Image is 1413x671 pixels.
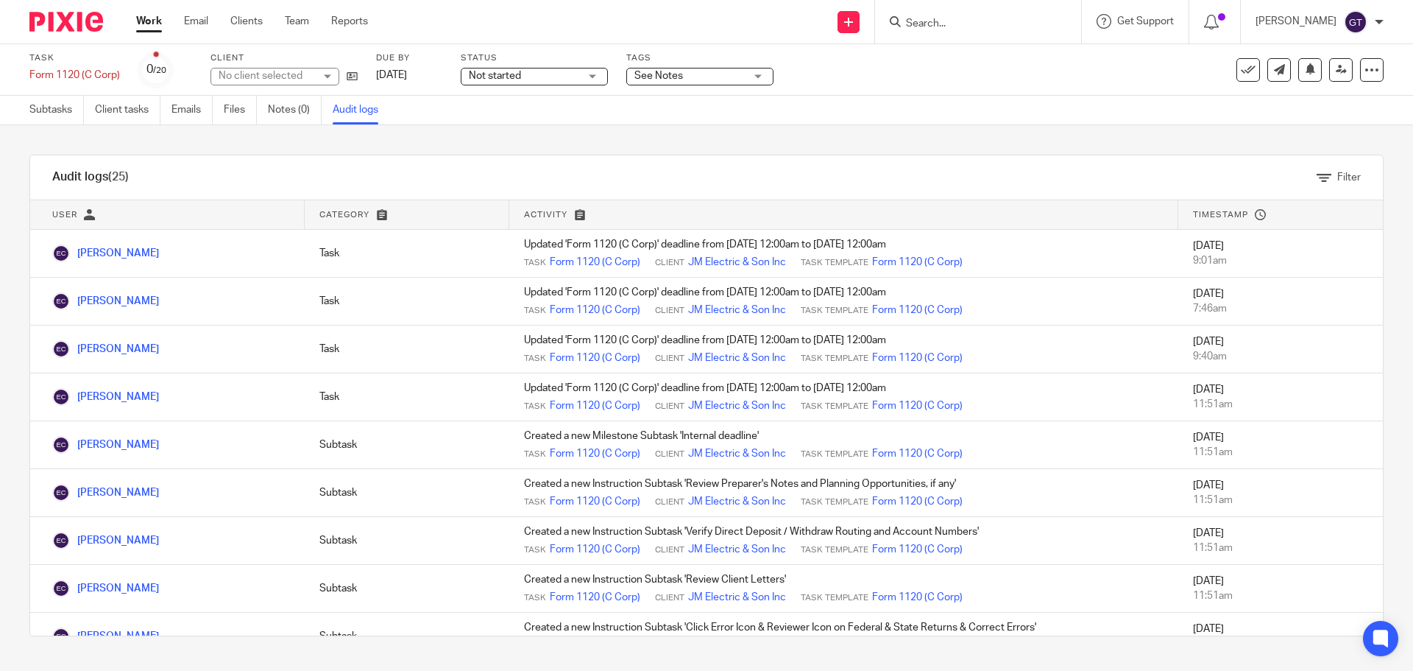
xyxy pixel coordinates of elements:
[305,517,509,565] td: Subtask
[1178,326,1383,373] td: [DATE]
[52,631,159,642] a: [PERSON_NAME]
[524,496,546,508] span: Task
[285,14,309,29] a: Team
[872,590,963,605] a: Form 1120 (C Corp)
[52,535,159,546] a: [PERSON_NAME]
[52,296,159,306] a: [PERSON_NAME]
[550,351,640,365] a: Form 1120 (C Corp)
[524,449,546,460] span: Task
[550,398,640,413] a: Form 1120 (C Corp)
[655,449,684,460] span: Client
[52,440,159,450] a: [PERSON_NAME]
[655,353,684,365] span: Client
[305,565,509,613] td: Subtask
[305,469,509,517] td: Subtask
[29,68,120,82] div: Form 1120 (C Corp)
[52,340,70,358] img: Edward Cummiskey
[1178,421,1383,469] td: [DATE]
[801,401,868,412] span: Task Template
[801,592,868,604] span: Task Template
[688,494,786,509] a: JM Electric & Son Inc
[1193,301,1368,316] div: 7:46am
[655,544,684,556] span: Client
[52,344,159,354] a: [PERSON_NAME]
[509,565,1178,613] td: Created a new Instruction Subtask 'Review Client Letters'
[469,71,521,81] span: Not started
[52,388,70,406] img: Edward Cummiskey
[1344,10,1367,34] img: svg%3E
[224,96,257,124] a: Files
[52,211,77,219] span: User
[1256,14,1336,29] p: [PERSON_NAME]
[509,278,1178,326] td: Updated 'Form 1120 (C Corp)' deadline from [DATE] 12:00am to [DATE] 12:00am
[1178,517,1383,565] td: [DATE]
[52,248,159,259] a: [PERSON_NAME]
[801,257,868,269] span: Task Template
[95,96,160,124] a: Client tasks
[52,628,70,645] img: Edward Cummiskey
[1178,613,1383,661] td: [DATE]
[1193,445,1368,460] div: 11:51am
[626,52,773,64] label: Tags
[52,292,70,310] img: Edward Cummiskey
[550,446,640,461] a: Form 1120 (C Corp)
[688,255,786,270] a: JM Electric & Son Inc
[52,484,70,502] img: Edward Cummiskey
[305,230,509,278] td: Task
[146,61,166,78] div: 0
[509,230,1178,278] td: Updated 'Form 1120 (C Corp)' deadline from [DATE] 12:00am to [DATE] 12:00am
[29,52,120,64] label: Task
[524,401,546,412] span: Task
[1178,230,1383,278] td: [DATE]
[1193,493,1368,507] div: 11:51am
[1178,373,1383,421] td: [DATE]
[509,517,1178,565] td: Created a new Instruction Subtask 'Verify Direct Deposit / Withdraw Routing and Account Numbers'
[52,392,159,402] a: [PERSON_NAME]
[1178,565,1383,613] td: [DATE]
[550,255,640,270] a: Form 1120 (C Corp)
[1193,589,1368,603] div: 11:51am
[461,52,608,64] label: Status
[305,326,509,373] td: Task
[230,14,263,29] a: Clients
[268,96,322,124] a: Notes (0)
[688,398,786,413] a: JM Electric & Son Inc
[524,257,546,269] span: Task
[219,68,314,83] div: No client selected
[319,211,369,219] span: Category
[333,96,389,124] a: Audit logs
[52,245,70,262] img: Edward Cummiskey
[184,14,208,29] a: Email
[305,421,509,469] td: Subtask
[655,305,684,317] span: Client
[550,303,640,317] a: Form 1120 (C Corp)
[550,590,640,605] a: Form 1120 (C Corp)
[1337,172,1361,183] span: Filter
[52,532,70,549] img: Edward Cummiskey
[1193,541,1368,555] div: 11:51am
[52,436,70,454] img: Edward Cummiskey
[509,326,1178,373] td: Updated 'Form 1120 (C Corp)' deadline from [DATE] 12:00am to [DATE] 12:00am
[1193,349,1368,364] div: 9:40am
[52,580,70,597] img: Edward Cummiskey
[29,96,84,124] a: Subtasks
[1193,397,1368,412] div: 11:51am
[524,592,546,604] span: Task
[524,211,567,219] span: Activity
[801,544,868,556] span: Task Template
[688,351,786,365] a: JM Electric & Son Inc
[688,446,786,461] a: JM Electric & Son Inc
[550,542,640,557] a: Form 1120 (C Corp)
[136,14,162,29] a: Work
[872,255,963,270] a: Form 1120 (C Corp)
[655,496,684,508] span: Client
[872,398,963,413] a: Form 1120 (C Corp)
[305,373,509,421] td: Task
[801,496,868,508] span: Task Template
[904,18,1037,31] input: Search
[52,583,159,594] a: [PERSON_NAME]
[524,544,546,556] span: Task
[524,305,546,317] span: Task
[210,52,358,64] label: Client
